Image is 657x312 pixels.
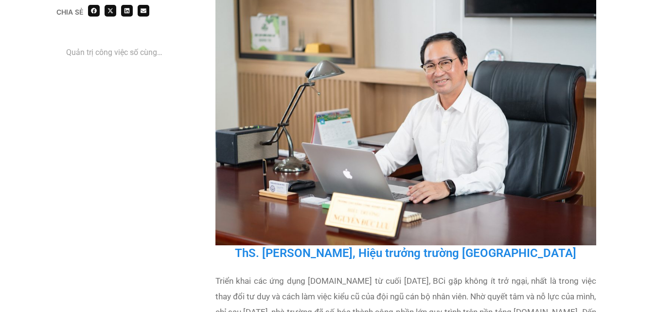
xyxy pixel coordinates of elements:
div: Share on facebook [88,5,100,17]
div: Chia sẻ [56,9,83,16]
div: Share on linkedin [121,5,133,17]
a: Quản trị công việc số cùng [DOMAIN_NAME] [66,46,201,58]
div: Share on email [138,5,149,17]
h3: ThS. [PERSON_NAME], Hiệu trưởng trường [GEOGRAPHIC_DATA] [215,245,596,261]
div: Share on x-twitter [105,5,116,17]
